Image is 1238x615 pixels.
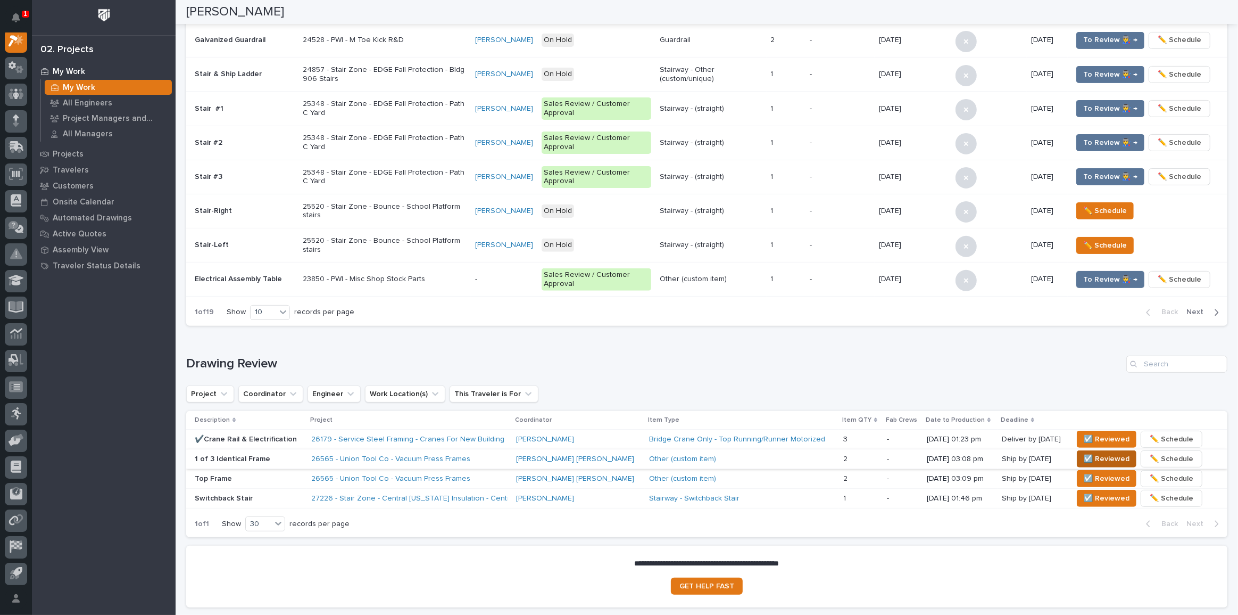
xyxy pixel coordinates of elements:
[879,68,903,79] p: [DATE]
[542,132,651,154] div: Sales Review / Customer Approval
[186,23,1227,57] tr: Galvanized Guardrail24528 - PWI - M Toe Kick R&D[PERSON_NAME] On HoldGuardrail22 -[DATE][DATE] [D...
[1126,356,1227,373] input: Search
[195,414,230,426] p: Description
[32,226,176,242] a: Active Quotes
[1149,66,1210,83] button: ✏️ Schedule
[1158,68,1201,81] span: ✏️ Schedule
[1150,453,1193,465] span: ✏️ Schedule
[195,455,303,464] p: 1 of 3 Identical Frame
[41,95,176,110] a: All Engineers
[771,102,776,113] p: 1
[542,97,651,120] div: Sales Review / Customer Approval
[927,474,993,483] p: [DATE] 03:09 pm
[195,138,294,147] p: Stair #2
[41,111,176,126] a: Project Managers and Engineers
[887,494,918,503] p: -
[53,166,89,175] p: Travelers
[475,275,533,284] p: -
[1158,273,1201,286] span: ✏️ Schedule
[53,214,132,223] p: Automated Drawings
[879,204,903,216] p: [DATE]
[94,5,114,25] img: Workspace Logo
[186,511,218,537] p: 1 of 1
[303,275,467,284] p: 23850 - PWI - Misc Shop Stock Parts
[1076,168,1144,185] button: To Review 👨‍🏭 →
[649,474,716,483] a: Other (custom item)
[475,138,533,147] a: [PERSON_NAME]
[516,494,574,503] a: [PERSON_NAME]
[542,268,651,291] div: Sales Review / Customer Approval
[251,307,276,318] div: 10
[810,36,870,45] p: -
[842,414,871,426] p: Item QTY
[32,210,176,226] a: Automated Drawings
[1077,431,1136,448] button: ☑️ Reviewed
[41,126,176,141] a: All Managers
[887,435,918,444] p: -
[1077,490,1136,507] button: ☑️ Reviewed
[1186,519,1210,529] span: Next
[310,414,333,426] p: Project
[1002,433,1063,444] p: Deliver by [DATE]
[1031,173,1063,182] p: [DATE]
[1083,136,1137,149] span: To Review 👨‍🏭 →
[475,207,533,216] a: [PERSON_NAME]
[771,34,777,45] p: 2
[810,207,870,216] p: -
[53,182,94,191] p: Customers
[53,67,85,77] p: My Work
[227,308,246,317] p: Show
[771,136,776,147] p: 1
[53,261,140,271] p: Traveler Status Details
[887,455,918,464] p: -
[195,36,294,45] p: Galvanized Guardrail
[311,435,504,444] a: 26179 - Service Steel Framing - Cranes For New Building
[1149,168,1210,185] button: ✏️ Schedule
[195,435,303,444] p: ✔️Crane Rail & Electrification
[542,204,574,218] div: On Hold
[1137,519,1182,529] button: Back
[1155,519,1178,529] span: Back
[1083,239,1127,252] span: ✏️ Schedule
[1077,450,1136,468] button: ☑️ Reviewed
[195,207,294,216] p: Stair-Right
[1076,134,1144,151] button: To Review 👨‍🏭 →
[32,258,176,274] a: Traveler Status Details
[222,520,241,529] p: Show
[1001,414,1028,426] p: Deadline
[1002,453,1053,464] p: Ship by [DATE]
[303,168,467,186] p: 25348 - Stair Zone - EDGE Fall Protection - Path C Yard
[516,455,634,464] a: [PERSON_NAME] [PERSON_NAME]
[649,435,825,444] a: Bridge Crane Only - Top Running/Runner Motorized
[516,474,634,483] a: [PERSON_NAME] [PERSON_NAME]
[660,207,762,216] p: Stairway - (straight)
[195,104,294,113] p: Stair #1
[32,194,176,210] a: Onsite Calendar
[5,6,27,29] button: Notifications
[195,494,303,503] p: Switchback Stair
[195,241,294,250] p: Stair-Left
[879,34,903,45] p: [DATE]
[311,474,470,483] a: 26565 - Union Tool Co - Vacuum Press Frames
[1031,70,1063,79] p: [DATE]
[475,36,533,45] a: [PERSON_NAME]
[542,239,574,252] div: On Hold
[1149,271,1210,288] button: ✏️ Schedule
[879,239,903,250] p: [DATE]
[927,435,993,444] p: [DATE] 01:23 pm
[1076,202,1134,219] button: ✏️ Schedule
[186,58,1227,92] tr: Stair & Ship Ladder24857 - Stair Zone - EDGE Fall Protection - Bldg 906 Stairs[PERSON_NAME] On Ho...
[475,173,533,182] a: [PERSON_NAME]
[186,194,1227,228] tr: Stair-Right25520 - Stair Zone - Bounce - School Platform stairs[PERSON_NAME] On HoldStairway - (s...
[1077,470,1136,487] button: ☑️ Reviewed
[1031,275,1063,284] p: [DATE]
[475,104,533,113] a: [PERSON_NAME]
[63,99,112,108] p: All Engineers
[1158,170,1201,183] span: ✏️ Schedule
[1182,519,1227,529] button: Next
[810,70,870,79] p: -
[1002,472,1053,483] p: Ship by [DATE]
[1076,32,1144,49] button: To Review 👨‍🏭 →
[63,114,168,124] p: Project Managers and Engineers
[516,435,574,444] a: [PERSON_NAME]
